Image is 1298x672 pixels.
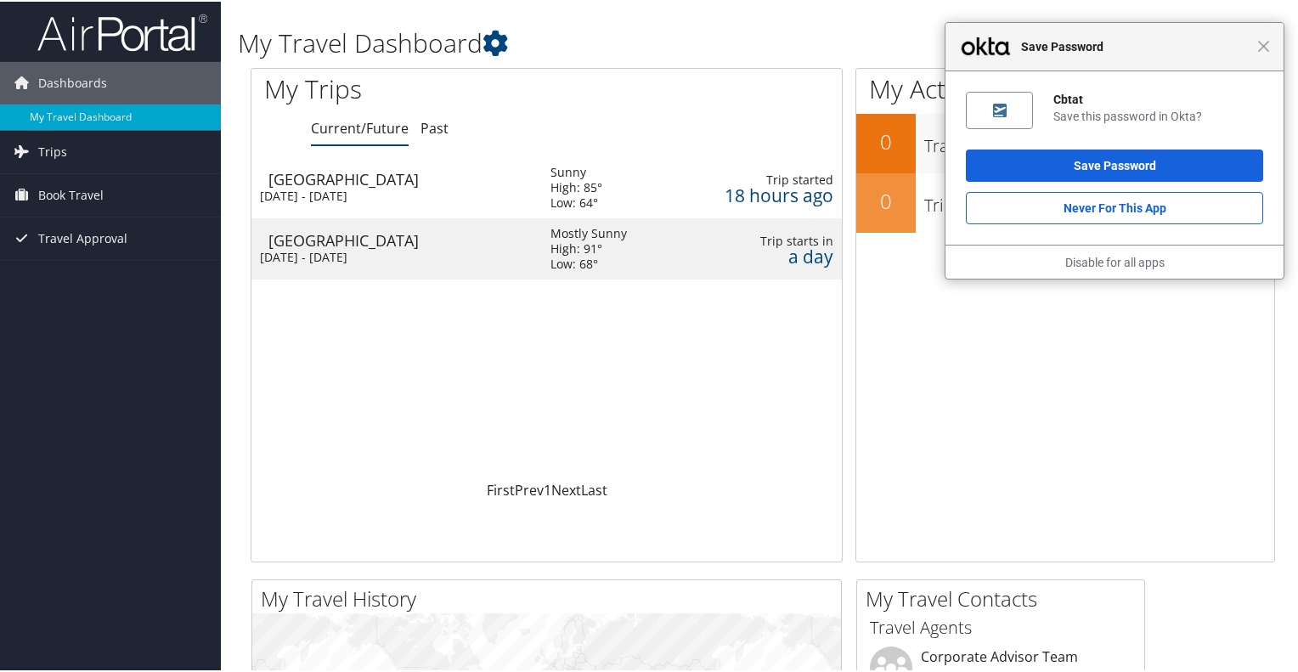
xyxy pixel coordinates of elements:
[37,11,207,51] img: airportal-logo.png
[550,240,627,255] div: High: 91°
[551,479,581,498] a: Next
[924,124,1274,156] h3: Travel Approvals Pending (Advisor Booked)
[38,172,104,215] span: Book Travel
[856,172,1274,231] a: 0Trips Missing Hotels
[420,117,449,136] a: Past
[1154,8,1288,59] a: [PERSON_NAME]
[689,171,833,186] div: Trip started
[856,112,1274,172] a: 0Travel Approvals Pending (Advisor Booked)
[268,231,533,246] div: [GEOGRAPHIC_DATA]
[581,479,607,498] a: Last
[689,232,833,247] div: Trip starts in
[550,163,602,178] div: Sunny
[261,583,841,612] h2: My Travel History
[856,185,916,214] h2: 0
[238,24,938,59] h1: My Travel Dashboard
[689,186,833,201] div: 18 hours ago
[993,102,1007,116] img: 9IrUADAAAABklEQVQDAMp15y9HRpfFAAAAAElFTkSuQmCC
[38,129,67,172] span: Trips
[1013,35,1257,55] span: Save Password
[1065,254,1165,268] a: Disable for all apps
[966,190,1263,223] button: Never for this App
[856,70,1274,105] h1: My Action Items
[544,479,551,498] a: 1
[515,479,544,498] a: Prev
[856,126,916,155] h2: 0
[924,184,1274,216] h3: Trips Missing Hotels
[264,70,584,105] h1: My Trips
[260,187,525,202] div: [DATE] - [DATE]
[1053,107,1263,122] div: Save this password in Okta?
[866,583,1144,612] h2: My Travel Contacts
[550,194,602,209] div: Low: 64°
[260,248,525,263] div: [DATE] - [DATE]
[870,614,1132,638] h3: Travel Agents
[550,255,627,270] div: Low: 68°
[311,117,409,136] a: Current/Future
[268,170,533,185] div: [GEOGRAPHIC_DATA]
[1257,38,1270,51] span: Close
[689,247,833,263] div: a day
[38,216,127,258] span: Travel Approval
[550,224,627,240] div: Mostly Sunny
[1053,90,1263,105] div: Cbtat
[487,479,515,498] a: First
[966,148,1263,180] button: Save Password
[38,60,107,103] span: Dashboards
[550,178,602,194] div: High: 85°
